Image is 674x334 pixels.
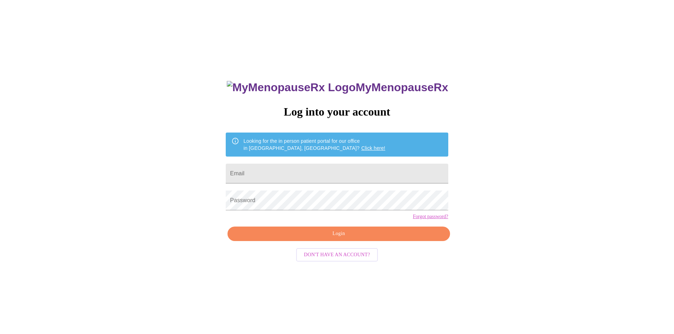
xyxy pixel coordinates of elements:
[413,214,448,219] a: Forgot password?
[227,227,450,241] button: Login
[227,81,356,94] img: MyMenopauseRx Logo
[296,248,378,262] button: Don't have an account?
[236,229,442,238] span: Login
[227,81,448,94] h3: MyMenopauseRx
[361,145,385,151] a: Click here!
[226,105,448,118] h3: Log into your account
[304,251,370,259] span: Don't have an account?
[243,135,385,154] div: Looking for the in person patient portal for our office in [GEOGRAPHIC_DATA], [GEOGRAPHIC_DATA]?
[294,251,380,257] a: Don't have an account?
